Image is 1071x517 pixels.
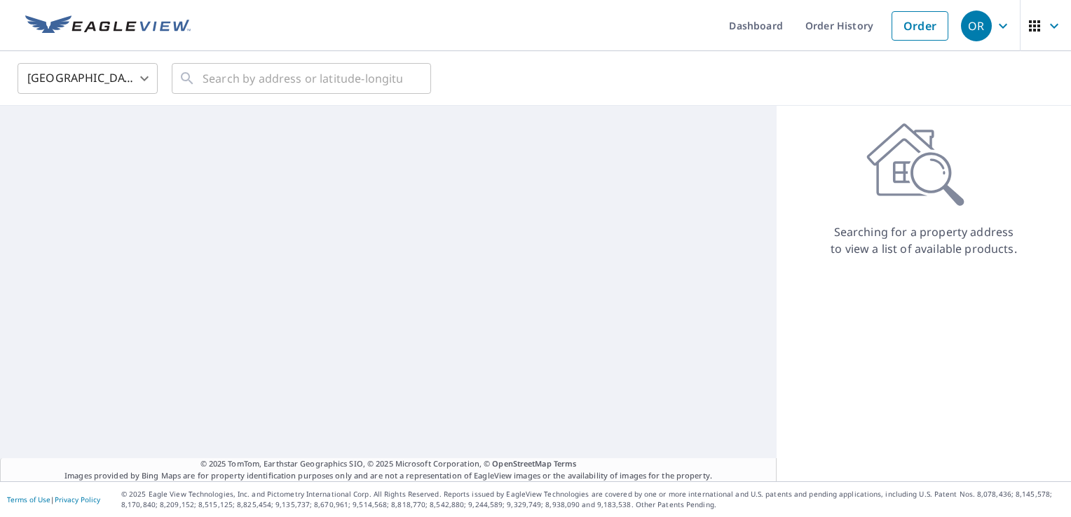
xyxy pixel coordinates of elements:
p: Searching for a property address to view a list of available products. [830,223,1018,257]
input: Search by address or latitude-longitude [203,59,402,98]
p: © 2025 Eagle View Technologies, Inc. and Pictometry International Corp. All Rights Reserved. Repo... [121,489,1064,510]
img: EV Logo [25,15,191,36]
a: OpenStreetMap [492,458,551,469]
div: OR [961,11,992,41]
p: | [7,495,100,504]
a: Terms [554,458,577,469]
a: Order [892,11,948,41]
div: [GEOGRAPHIC_DATA] [18,59,158,98]
a: Privacy Policy [55,495,100,504]
a: Terms of Use [7,495,50,504]
span: © 2025 TomTom, Earthstar Geographics SIO, © 2025 Microsoft Corporation, © [200,458,577,470]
